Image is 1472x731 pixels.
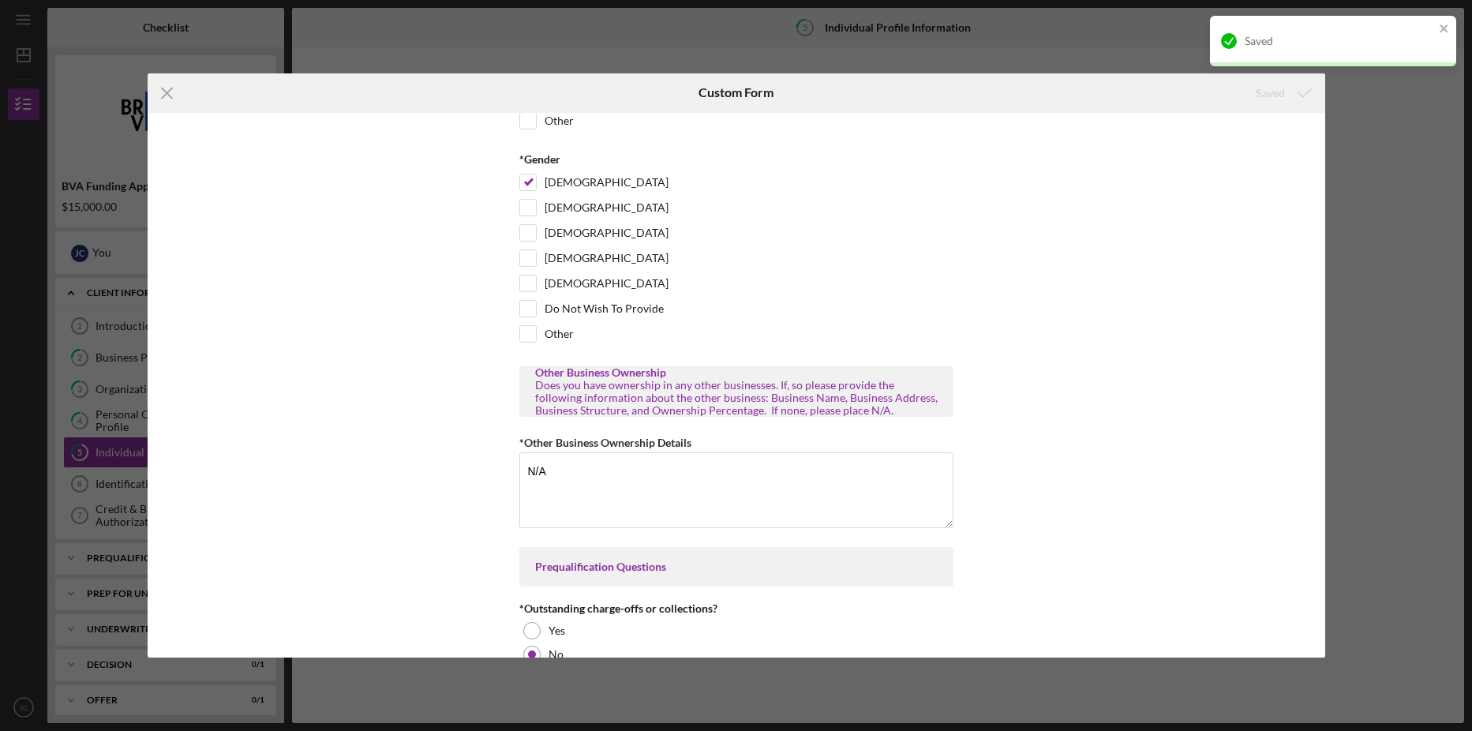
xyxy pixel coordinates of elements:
[549,624,565,637] label: Yes
[1245,35,1434,47] div: Saved
[545,113,574,129] label: Other
[545,250,669,266] label: [DEMOGRAPHIC_DATA]
[545,200,669,216] label: [DEMOGRAPHIC_DATA]
[535,560,938,573] div: Prequalification Questions
[519,153,953,166] div: *Gender
[1256,77,1285,109] div: Saved
[545,174,669,190] label: [DEMOGRAPHIC_DATA]
[1439,22,1450,37] button: close
[699,85,773,99] h6: Custom Form
[535,379,938,417] div: Does you have ownership in any other businesses. If, so please provide the following information ...
[519,602,953,615] div: *Outstanding charge-offs or collections?
[535,366,938,379] div: Other Business Ownership
[545,326,574,342] label: Other
[545,225,669,241] label: [DEMOGRAPHIC_DATA]
[519,452,953,528] textarea: N/A
[1240,77,1324,109] button: Saved
[545,301,664,317] label: Do Not Wish To Provide
[519,436,691,449] label: *Other Business Ownership Details
[549,648,564,661] label: No
[545,276,669,291] label: [DEMOGRAPHIC_DATA]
